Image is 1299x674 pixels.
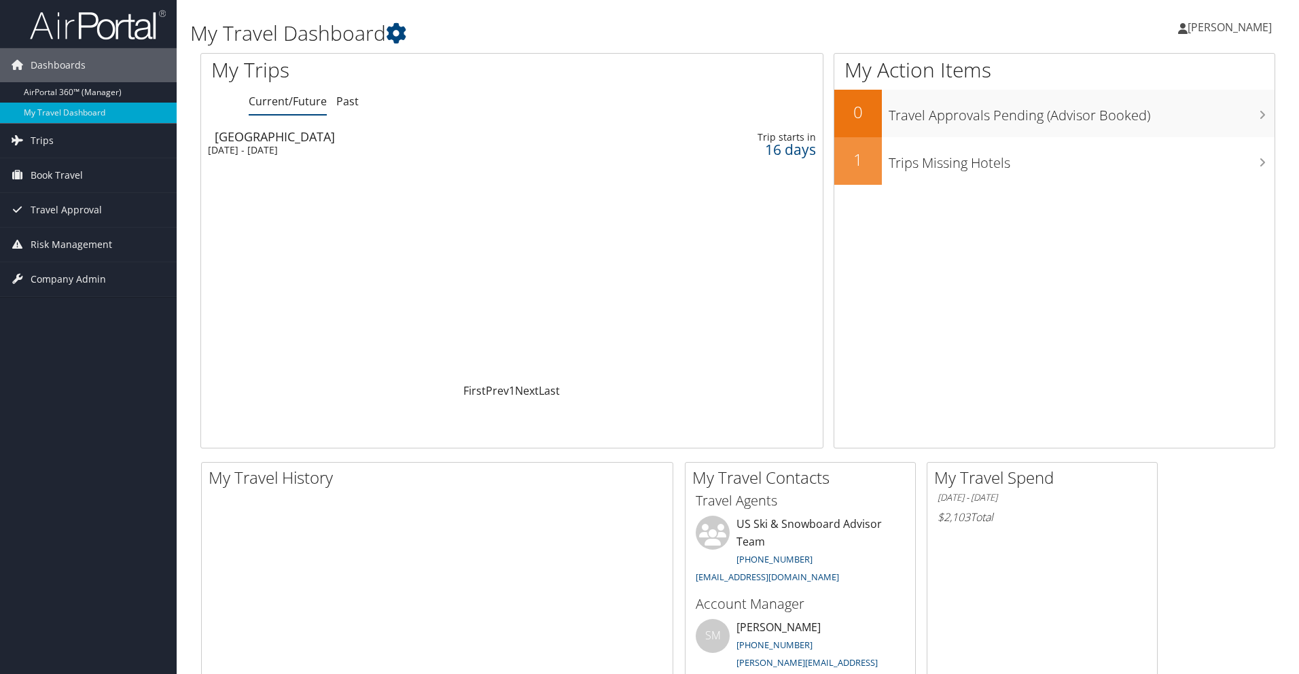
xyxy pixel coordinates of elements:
[31,228,112,262] span: Risk Management
[682,143,816,156] div: 16 days
[834,148,882,171] h2: 1
[190,19,921,48] h1: My Travel Dashboard
[30,9,166,41] img: airportal-logo.png
[486,383,509,398] a: Prev
[515,383,539,398] a: Next
[696,491,905,510] h3: Travel Agents
[736,553,813,565] a: [PHONE_NUMBER]
[834,56,1275,84] h1: My Action Items
[1188,20,1272,35] span: [PERSON_NAME]
[736,639,813,651] a: [PHONE_NUMBER]
[696,619,730,653] div: SM
[938,491,1147,504] h6: [DATE] - [DATE]
[31,193,102,227] span: Travel Approval
[509,383,515,398] a: 1
[934,466,1157,489] h2: My Travel Spend
[938,510,970,525] span: $2,103
[889,147,1275,173] h3: Trips Missing Hotels
[692,466,915,489] h2: My Travel Contacts
[696,571,839,583] a: [EMAIL_ADDRESS][DOMAIN_NAME]
[31,124,54,158] span: Trips
[463,383,486,398] a: First
[211,56,554,84] h1: My Trips
[336,94,359,109] a: Past
[834,101,882,124] h2: 0
[539,383,560,398] a: Last
[1178,7,1285,48] a: [PERSON_NAME]
[834,137,1275,185] a: 1Trips Missing Hotels
[31,48,86,82] span: Dashboards
[215,130,607,143] div: [GEOGRAPHIC_DATA]
[689,516,912,588] li: US Ski & Snowboard Advisor Team
[889,99,1275,125] h3: Travel Approvals Pending (Advisor Booked)
[696,595,905,614] h3: Account Manager
[31,158,83,192] span: Book Travel
[209,466,673,489] h2: My Travel History
[208,144,601,156] div: [DATE] - [DATE]
[249,94,327,109] a: Current/Future
[938,510,1147,525] h6: Total
[682,131,816,143] div: Trip starts in
[31,262,106,296] span: Company Admin
[834,90,1275,137] a: 0Travel Approvals Pending (Advisor Booked)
